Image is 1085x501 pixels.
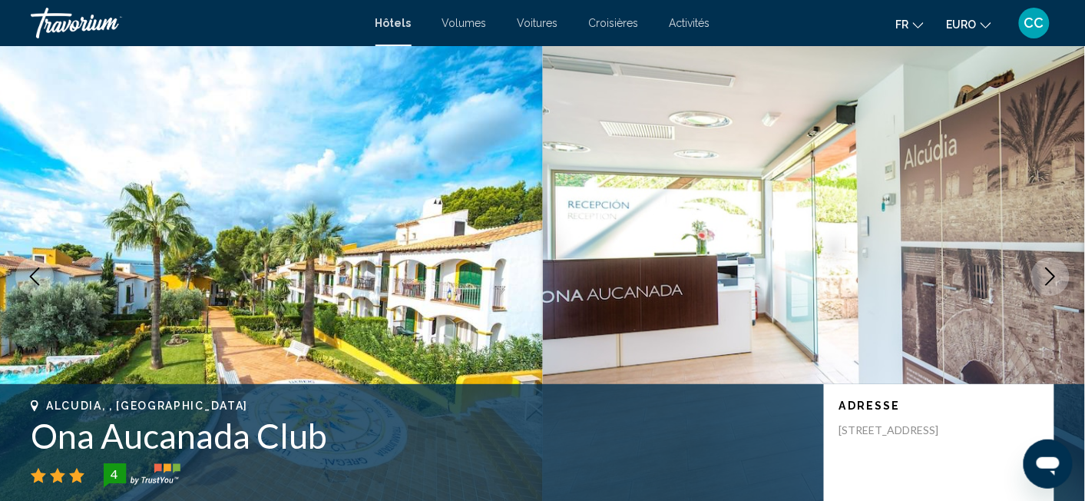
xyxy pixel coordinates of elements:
[31,416,809,456] h1: Ona Aucanada Club
[518,17,558,29] a: Voitures
[1014,7,1054,39] button: Menu utilisateur
[1024,440,1073,489] iframe: Bouton de lancement de la fenêtre de messagerie
[896,18,909,31] span: Fr
[947,13,991,35] button: Changer de devise
[589,17,639,29] a: Croisières
[670,17,710,29] a: Activités
[947,18,977,31] span: EURO
[839,423,962,437] p: [STREET_ADDRESS]
[31,8,360,38] a: Travorium
[99,465,130,483] div: 4
[104,463,180,488] img: trustyou-badge-hor.svg
[1031,257,1070,296] button: Image suivante
[375,17,412,29] a: Hôtels
[15,257,54,296] button: Image précédente
[1024,15,1044,31] span: CC
[46,400,248,412] span: Alcudia, , [GEOGRAPHIC_DATA]
[839,400,1039,412] p: Adresse
[896,13,924,35] button: Changer la langue
[442,17,487,29] a: Volumes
